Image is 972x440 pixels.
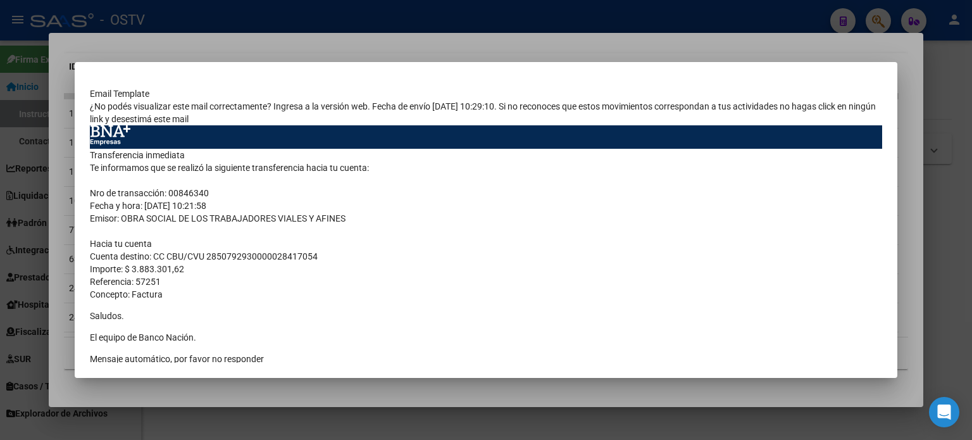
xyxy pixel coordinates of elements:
[90,149,882,374] td: Transferencia inmediata Te informamos que se realizó la siguiente transferencia hacia tu cuenta: ...
[90,87,882,430] div: Email Template
[929,397,959,427] div: Open Intercom Messenger
[90,125,130,146] img: Banco nación
[90,353,882,365] p: Mensaje automático, por favor no responder
[90,100,882,125] td: ¿No podés visualizar este mail correctamente? Ingresa a la versión web. Fecha de envío [DATE] 10:...
[90,331,882,344] p: El equipo de Banco Nación.
[90,310,882,322] p: Saludos.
